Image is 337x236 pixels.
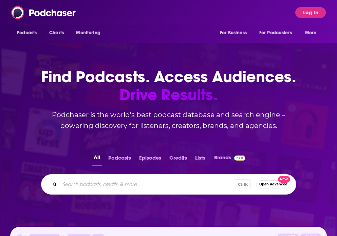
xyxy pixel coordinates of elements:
[33,86,304,104] span: Drive Results.
[214,153,246,166] a: BrandsPodchaser Pro
[17,28,37,38] span: Podcasts
[71,26,109,39] button: open menu
[76,28,100,38] span: Monitoring
[33,109,304,131] h2: Podchaser is the world’s best podcast database and search engine – powering discovery for listene...
[41,174,296,195] div: Search podcasts, credits, & more...
[234,155,246,161] img: Podchaser Pro
[220,28,247,38] span: For Business
[193,153,207,166] button: Lists
[259,182,287,186] span: Open Advanced
[92,153,102,166] button: All
[305,28,317,38] span: More
[106,153,133,166] button: Podcasts
[49,28,64,38] span: Charts
[11,6,76,19] img: Podchaser - Follow, Share and Rate Podcasts
[295,7,326,18] button: Log In
[215,26,255,39] button: open menu
[12,26,45,39] button: open menu
[278,176,290,183] span: New
[256,180,291,188] button: Open AdvancedNew
[300,26,325,39] button: open menu
[255,26,302,39] button: open menu
[45,26,68,39] a: Charts
[167,153,189,166] button: Credits
[60,179,235,190] input: Search podcasts, credits, & more...
[33,68,304,104] h1: Find Podcasts. Access Audiences.
[259,28,292,38] span: For Podcasters
[137,153,163,166] button: Episodes
[235,179,251,189] span: Ctrl K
